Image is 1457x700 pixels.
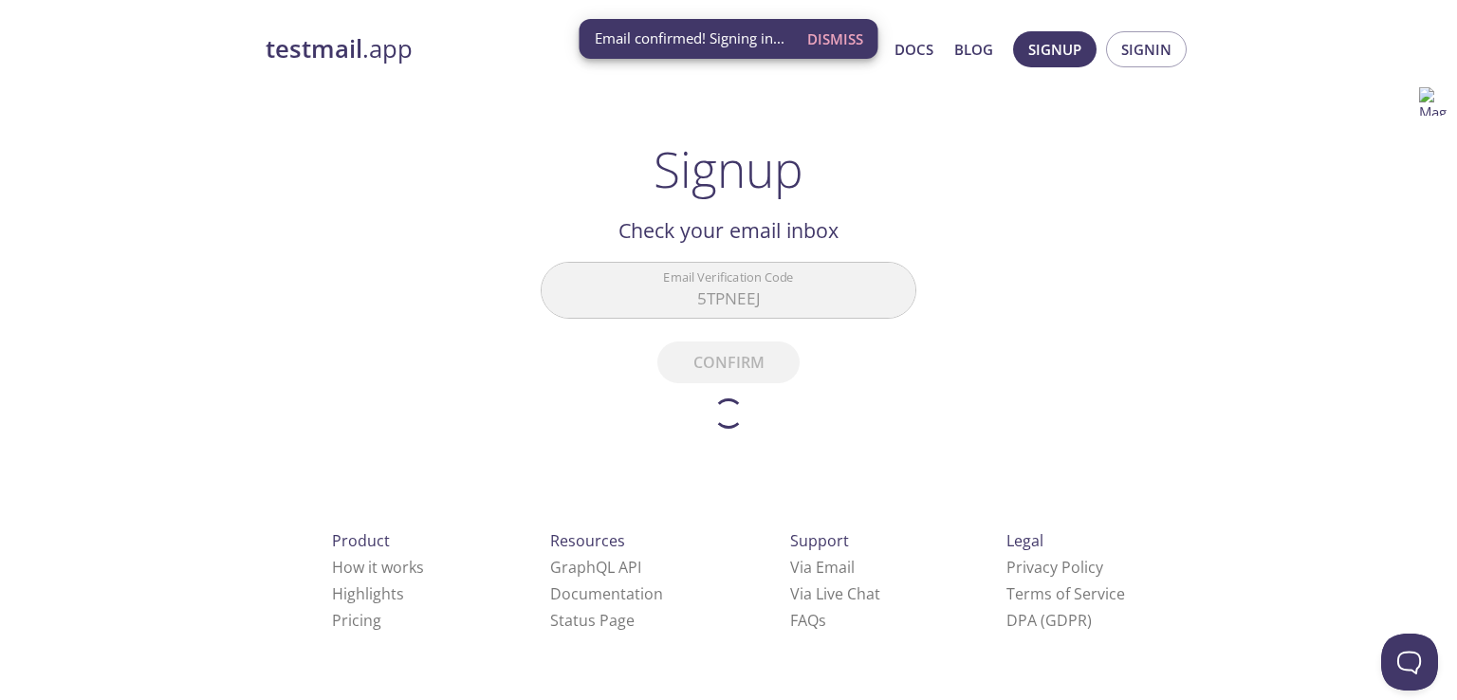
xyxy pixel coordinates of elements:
[550,557,641,578] a: GraphQL API
[1006,557,1103,578] a: Privacy Policy
[790,610,826,631] a: FAQ
[595,28,784,48] span: Email confirmed! Signing in...
[332,530,390,551] span: Product
[1006,583,1125,604] a: Terms of Service
[266,33,711,65] a: testmail.app
[654,140,803,197] h1: Signup
[1006,530,1043,551] span: Legal
[550,610,635,631] a: Status Page
[819,610,826,631] span: s
[1381,634,1438,691] iframe: Help Scout Beacon - Open
[541,214,916,247] h2: Check your email inbox
[1006,610,1092,631] a: DPA (GDPR)
[954,37,993,62] a: Blog
[332,610,381,631] a: Pricing
[332,583,404,604] a: Highlights
[1013,31,1097,67] button: Signup
[266,32,362,65] strong: testmail
[800,21,871,57] button: Dismiss
[807,27,863,51] span: Dismiss
[790,557,855,578] a: Via Email
[894,37,933,62] a: Docs
[1028,37,1081,62] span: Signup
[332,557,424,578] a: How it works
[550,583,663,604] a: Documentation
[1121,37,1171,62] span: Signin
[790,583,880,604] a: Via Live Chat
[550,530,625,551] span: Resources
[1106,31,1187,67] button: Signin
[790,530,849,551] span: Support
